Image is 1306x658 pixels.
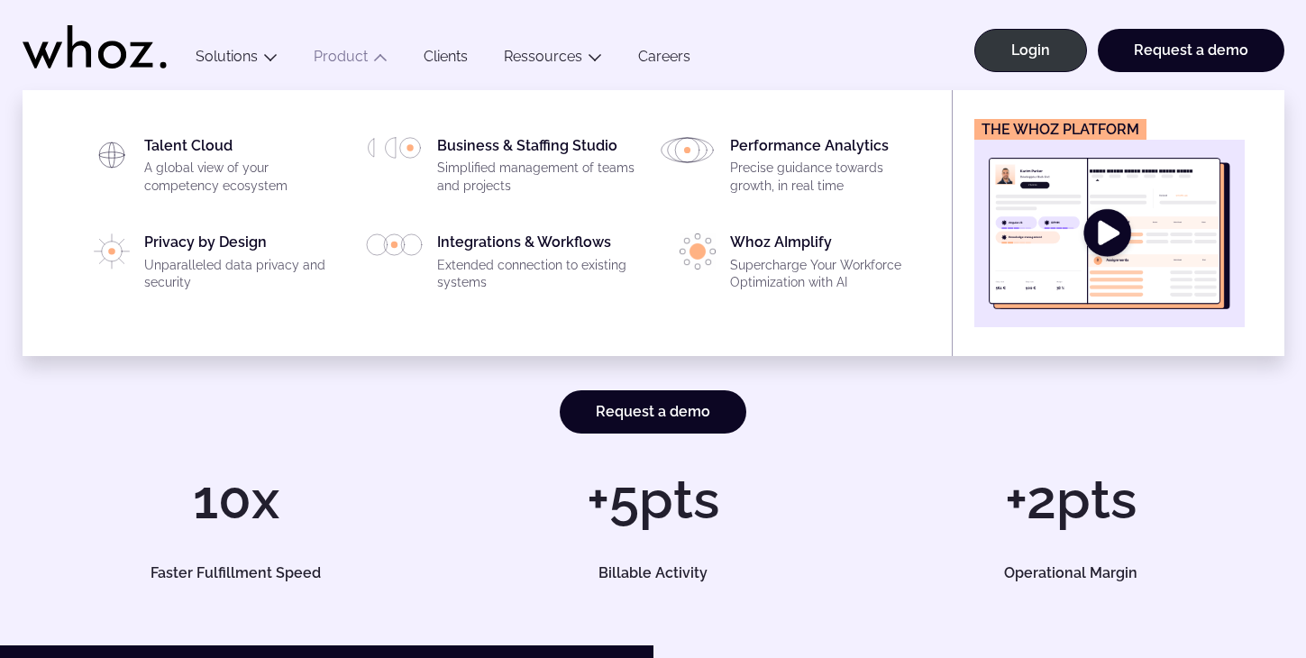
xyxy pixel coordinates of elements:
p: Unparalleled data privacy and security [144,257,344,292]
div: Performance Analytics [730,137,930,202]
div: Privacy by Design [144,233,344,298]
a: Careers [620,48,708,72]
div: Integrations & Workflows [437,233,637,298]
h5: Faster Fulfillment Speed [56,566,416,580]
h5: Billable Activity [473,566,833,580]
h1: +2pts [871,472,1270,526]
img: PICTO_INTEGRATION.svg [366,233,423,256]
img: HP_PICTO_CARTOGRAPHIE-1.svg [94,137,130,173]
img: HP_PICTO_ANALYSE_DE_PERFORMANCES.svg [659,137,716,163]
a: Ressources [504,48,582,65]
button: Ressources [486,48,620,72]
img: PICTO_ECLAIRER-1-e1756198033837.png [680,233,716,270]
a: Privacy by DesignUnparalleled data privacy and security [73,233,344,298]
a: The Whoz platform [974,119,1245,327]
img: PICTO_CONFIANCE_NUMERIQUE.svg [94,233,129,270]
h1: 10x [36,472,435,526]
a: Business & Staffing StudioSimplified management of teams and projects [366,137,637,202]
figcaption: The Whoz platform [974,119,1146,140]
a: Request a demo [560,390,746,434]
a: Talent CloudA global view of your competency ecosystem [73,137,344,202]
p: Simplified management of teams and projects [437,160,637,195]
p: Supercharge Your Workforce Optimization with AI [730,257,930,292]
button: Product [296,48,406,72]
a: Login [974,29,1087,72]
a: Whoz AImplifySupercharge Your Workforce Optimization with AI [659,233,930,298]
img: HP_PICTO_GESTION-PORTEFEUILLE-PROJETS.svg [366,137,423,159]
p: Extended connection to existing systems [437,257,637,292]
h5: Operational Margin [890,566,1250,580]
div: Business & Staffing Studio [437,137,637,202]
div: Whoz AImplify [730,233,930,298]
a: Integrations & WorkflowsExtended connection to existing systems [366,233,637,298]
p: Precise guidance towards growth, in real time [730,160,930,195]
button: Solutions [178,48,296,72]
div: Talent Cloud [144,137,344,202]
h1: +5pts [453,472,853,526]
p: A global view of your competency ecosystem [144,160,344,195]
a: Performance AnalyticsPrecise guidance towards growth, in real time [659,137,930,202]
a: Request a demo [1098,29,1284,72]
a: Clients [406,48,486,72]
a: Product [314,48,368,65]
